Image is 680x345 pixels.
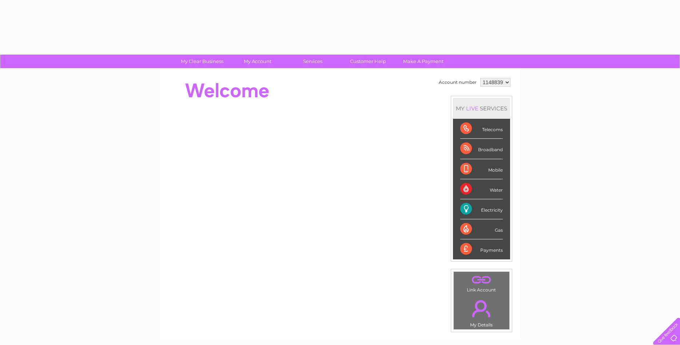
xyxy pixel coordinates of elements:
div: MY SERVICES [453,98,510,119]
div: LIVE [465,105,480,112]
a: Services [283,55,343,68]
div: Gas [460,219,503,239]
a: My Clear Business [172,55,232,68]
div: Mobile [460,159,503,179]
div: Broadband [460,139,503,159]
a: . [456,296,508,321]
div: Telecoms [460,119,503,139]
a: My Account [227,55,287,68]
a: Make A Payment [393,55,453,68]
div: Electricity [460,199,503,219]
td: Account number [437,76,478,89]
a: . [456,274,508,286]
a: Customer Help [338,55,398,68]
td: Link Account [453,271,510,294]
div: Payments [460,239,503,259]
td: My Details [453,294,510,330]
div: Water [460,179,503,199]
